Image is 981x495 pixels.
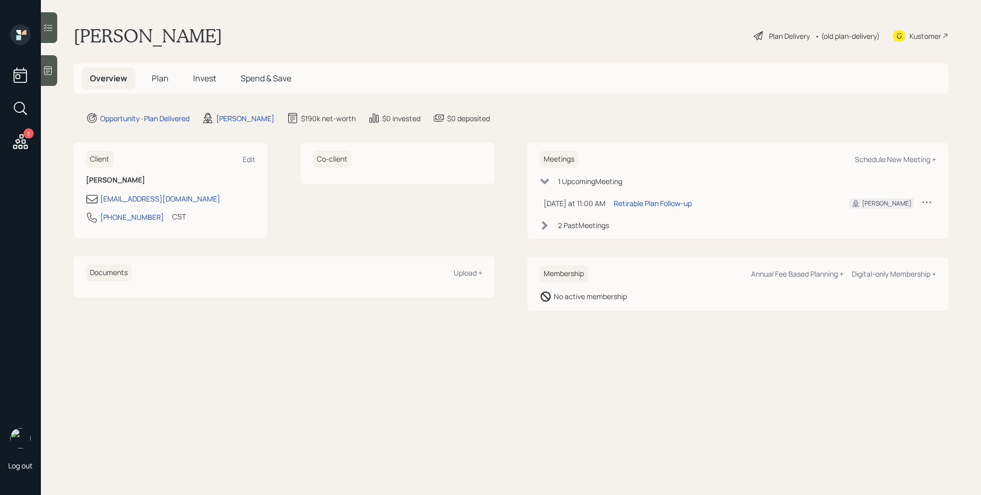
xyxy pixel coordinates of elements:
div: CST [172,211,186,222]
div: Digital-only Membership + [852,269,936,279]
div: 2 Past Meeting s [558,220,609,231]
span: Spend & Save [241,73,291,84]
span: Plan [152,73,169,84]
div: Kustomer [909,31,941,41]
div: Retirable Plan Follow-up [614,198,692,209]
div: $0 deposited [447,113,490,124]
div: 1 Upcoming Meeting [558,176,622,187]
div: Schedule New Meeting + [855,154,936,164]
div: [DATE] at 11:00 AM [544,198,605,209]
h6: Documents [86,264,132,281]
div: $190k net-worth [301,113,356,124]
div: Upload + [454,268,482,278]
div: [PERSON_NAME] [862,199,912,208]
div: Annual Fee Based Planning + [751,269,844,279]
div: [PERSON_NAME] [216,113,274,124]
span: Invest [193,73,216,84]
h1: [PERSON_NAME] [74,25,222,47]
div: • (old plan-delivery) [815,31,880,41]
img: james-distasi-headshot.png [10,428,31,448]
h6: Membership [540,265,588,282]
div: No active membership [554,291,627,302]
h6: Co-client [313,151,352,168]
div: Log out [8,461,33,470]
div: Edit [243,154,255,164]
span: Overview [90,73,127,84]
h6: [PERSON_NAME] [86,176,255,185]
div: Opportunity · Plan Delivered [100,113,190,124]
h6: Meetings [540,151,578,168]
div: 3 [24,128,34,139]
div: Plan Delivery [769,31,810,41]
div: [EMAIL_ADDRESS][DOMAIN_NAME] [100,193,220,204]
div: [PHONE_NUMBER] [100,212,164,222]
div: $0 invested [382,113,421,124]
h6: Client [86,151,113,168]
